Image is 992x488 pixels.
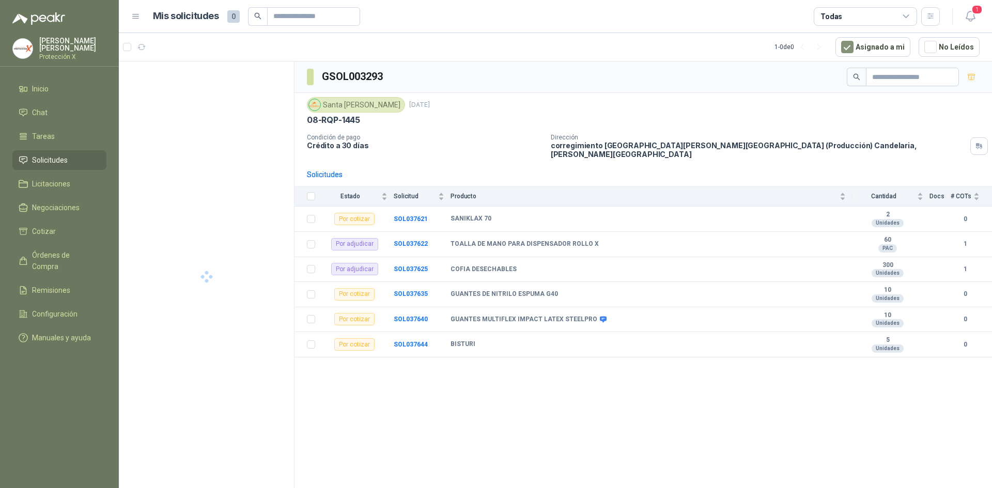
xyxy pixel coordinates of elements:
span: search [254,12,261,20]
b: 2 [852,211,923,219]
div: Por adjudicar [331,263,378,275]
img: Logo peakr [12,12,65,25]
div: Por cotizar [334,338,375,351]
p: [PERSON_NAME] [PERSON_NAME] [39,37,106,52]
h1: Mis solicitudes [153,9,219,24]
a: SOL037622 [394,240,428,247]
div: Unidades [872,344,904,353]
p: Crédito a 30 días [307,141,542,150]
a: Licitaciones [12,174,106,194]
b: COFIA DESECHABLES [451,265,517,274]
div: Por adjudicar [331,238,378,250]
a: SOL037635 [394,290,428,297]
div: Por cotizar [334,313,375,325]
b: SANIKLAX 70 [451,215,491,223]
span: 1 [971,5,983,14]
b: 0 [951,214,980,224]
th: Cantidad [852,186,929,207]
b: 5 [852,336,923,344]
span: Solicitudes [32,154,68,166]
span: Cotizar [32,226,56,237]
a: SOL037625 [394,265,428,273]
b: 1 [951,264,980,274]
a: Órdenes de Compra [12,245,106,276]
div: Por cotizar [334,288,375,301]
button: No Leídos [919,37,980,57]
b: 10 [852,286,923,294]
b: 0 [951,340,980,350]
div: 1 - 0 de 0 [774,39,827,55]
h3: GSOL003293 [322,69,384,85]
th: Producto [451,186,852,207]
b: 1 [951,239,980,249]
span: Manuales y ayuda [32,332,91,343]
div: Todas [820,11,842,22]
a: Configuración [12,304,106,324]
b: 10 [852,311,923,320]
div: Unidades [872,319,904,327]
span: Órdenes de Compra [32,249,97,272]
b: GUANTES DE NITRILO ESPUMA G40 [451,290,558,298]
div: Solicitudes [307,169,343,180]
a: Chat [12,103,106,122]
img: Company Logo [309,99,320,111]
b: TOALLA DE MANO PARA DISPENSADOR ROLLO X [451,240,599,248]
div: Unidades [872,219,904,227]
a: SOL037640 [394,316,428,323]
b: 60 [852,236,923,244]
span: search [853,73,860,81]
p: Dirección [551,134,966,141]
div: Unidades [872,269,904,277]
p: [DATE] [409,100,430,110]
span: Estado [321,193,379,200]
a: SOL037621 [394,215,428,223]
b: BISTURI [451,340,475,349]
th: Docs [929,186,951,207]
img: Company Logo [13,39,33,58]
th: # COTs [951,186,992,207]
span: Negociaciones [32,202,80,213]
p: corregimiento [GEOGRAPHIC_DATA][PERSON_NAME][GEOGRAPHIC_DATA] (Producción) Candelaria , [PERSON_N... [551,141,966,159]
span: Tareas [32,131,55,142]
th: Estado [321,186,394,207]
span: Inicio [32,83,49,95]
span: 0 [227,10,240,23]
div: Santa [PERSON_NAME] [307,97,405,113]
a: Manuales y ayuda [12,328,106,348]
span: # COTs [951,193,971,200]
a: Tareas [12,127,106,146]
a: Negociaciones [12,198,106,217]
th: Solicitud [394,186,451,207]
a: Solicitudes [12,150,106,170]
span: Remisiones [32,285,70,296]
a: SOL037644 [394,341,428,348]
span: Producto [451,193,838,200]
a: Inicio [12,79,106,99]
b: 0 [951,289,980,299]
a: Remisiones [12,280,106,300]
span: Cantidad [852,193,915,200]
p: Condición de pago [307,134,542,141]
button: Asignado a mi [835,37,910,57]
a: Cotizar [12,222,106,241]
b: 0 [951,314,980,324]
p: 08-RQP-1445 [307,115,360,125]
b: 300 [852,261,923,270]
span: Licitaciones [32,178,70,190]
div: Unidades [872,294,904,303]
b: GUANTES MULTIFLEX IMPACT LATEX STEELPRO [451,316,597,324]
span: Chat [32,107,48,118]
button: 1 [961,7,980,26]
div: PAC [878,244,897,253]
span: Configuración [32,308,78,320]
div: Por cotizar [334,213,375,225]
p: Protección X [39,54,106,60]
span: Solicitud [394,193,436,200]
